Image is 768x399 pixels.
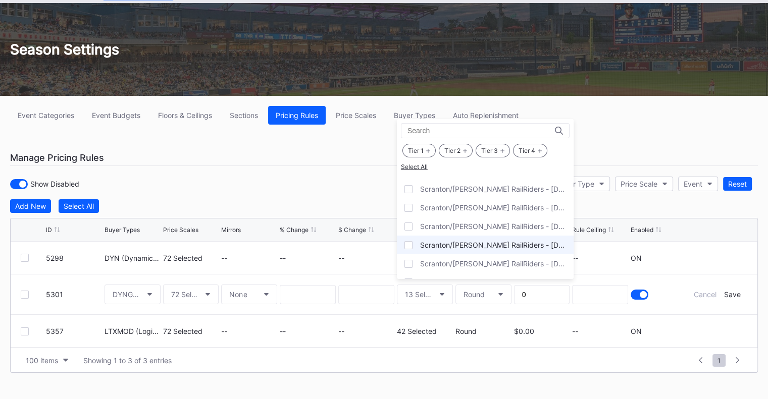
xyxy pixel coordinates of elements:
div: Showing 1 to 3 of 3 entries [83,356,172,365]
div: Scranton/[PERSON_NAME] RailRiders - [DATE] [420,241,566,249]
div: Select All [401,163,570,170]
div: Tier 4 [513,144,547,157]
div: Scranton/[PERSON_NAME] RailRiders - [DATE] [420,203,566,212]
div: 100 items [26,356,58,365]
span: 1 [712,354,726,367]
button: 100 items [21,354,73,367]
div: Scranton/[PERSON_NAME] RailRiders - [DATE] [420,222,566,231]
input: Search [407,127,496,135]
div: Tier 3 [476,144,510,157]
div: Scranton/[PERSON_NAME] RailRiders - [DATE] [420,259,566,268]
div: Scranton/[PERSON_NAME] RailRiders - [DATE] [420,278,566,287]
div: Scranton/[PERSON_NAME] RailRiders - [DATE] [420,185,566,193]
div: Tier 1 [402,144,436,157]
div: Tier 2 [439,144,473,157]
